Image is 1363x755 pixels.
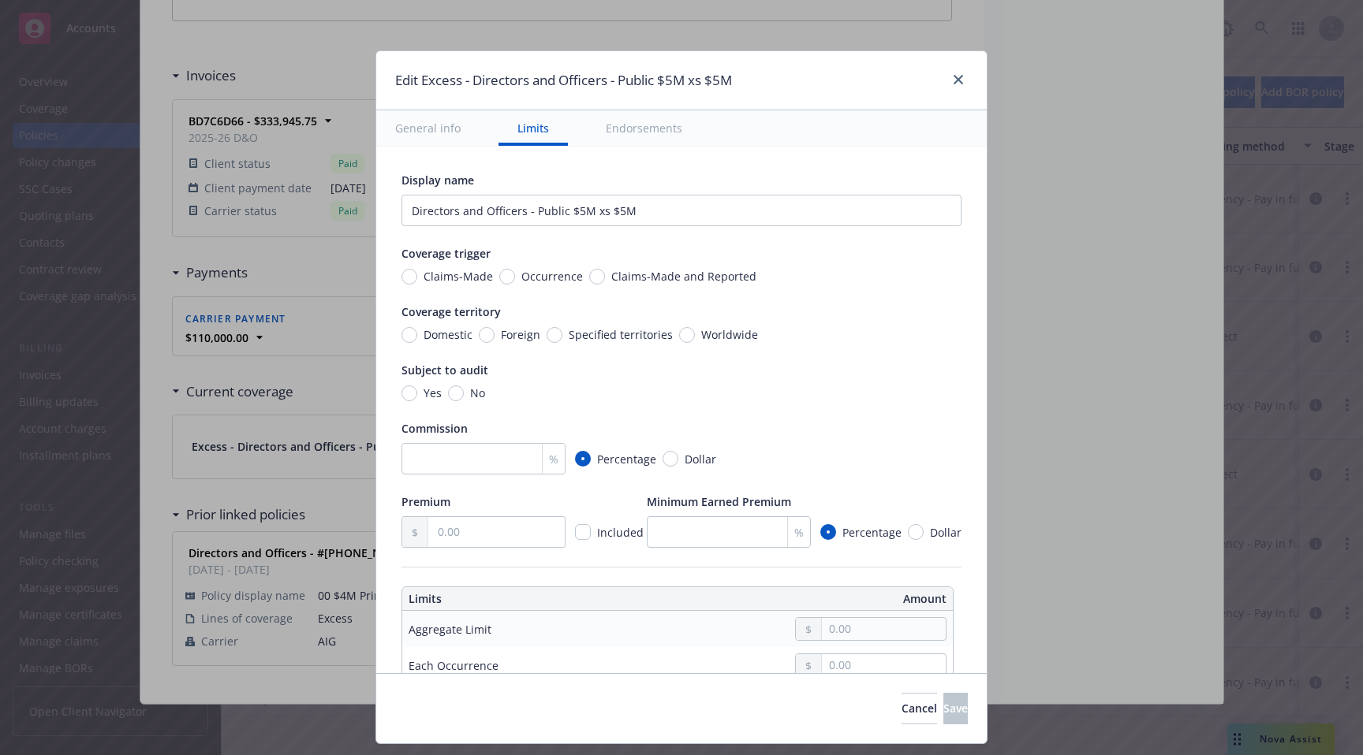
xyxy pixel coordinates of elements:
[395,70,732,91] h1: Edit Excess - Directors and Officers - Public $5M xs $5M
[683,587,953,611] th: Amount
[470,385,485,401] span: No
[401,327,417,343] input: Domestic
[822,618,946,640] input: 0.00
[701,326,758,343] span: Worldwide
[401,246,491,261] span: Coverage trigger
[409,621,491,638] div: Aggregate Limit
[401,363,488,377] span: Subject to audit
[401,494,450,509] span: Premium
[479,327,495,343] input: Foreign
[569,326,673,343] span: Specified territories
[549,451,558,467] span: %
[499,269,515,285] input: Occurrence
[424,385,442,401] span: Yes
[794,524,804,541] span: %
[822,654,946,676] input: 0.00
[589,269,605,285] input: Claims-Made and Reported
[597,525,644,540] span: Included
[943,701,968,716] span: Save
[663,451,678,467] input: Dollar
[685,451,716,467] span: Dollar
[820,524,836,540] input: Percentage
[409,657,499,674] div: Each Occurrence
[401,421,468,436] span: Commission
[521,268,583,285] span: Occurrence
[424,326,472,343] span: Domestic
[930,524,962,541] span: Dollar
[448,385,464,401] input: No
[647,494,791,509] span: Minimum Earned Premium
[547,327,562,343] input: Specified territories
[501,326,540,343] span: Foreign
[402,587,622,611] th: Limits
[424,268,493,285] span: Claims-Made
[575,451,591,467] input: Percentage
[842,524,902,541] span: Percentage
[902,701,937,716] span: Cancel
[943,693,968,724] button: Save
[401,269,417,285] input: Claims-Made
[679,327,695,343] input: Worldwide
[499,110,568,146] button: Limits
[902,693,937,724] button: Cancel
[376,110,480,146] button: General info
[611,268,756,285] span: Claims-Made and Reported
[587,110,701,146] button: Endorsements
[949,70,968,89] a: close
[401,304,501,319] span: Coverage territory
[597,451,656,467] span: Percentage
[401,173,474,188] span: Display name
[428,517,565,547] input: 0.00
[401,385,417,401] input: Yes
[908,524,924,540] input: Dollar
